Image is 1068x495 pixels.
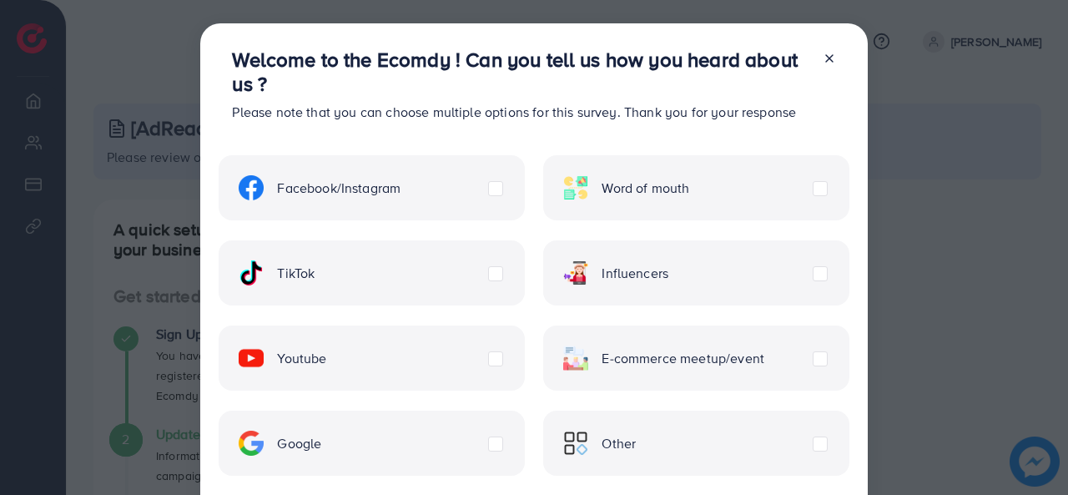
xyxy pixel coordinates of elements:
img: ic-youtube.715a0ca2.svg [239,346,264,371]
img: ic-other.99c3e012.svg [563,431,588,456]
img: ic-tiktok.4b20a09a.svg [239,260,264,285]
span: Google [277,434,321,453]
p: Please note that you can choose multiple options for this survey. Thank you for your response [232,102,809,122]
img: ic-word-of-mouth.a439123d.svg [563,175,588,200]
img: ic-facebook.134605ef.svg [239,175,264,200]
img: ic-influencers.a620ad43.svg [563,260,588,285]
span: TikTok [277,264,315,283]
span: Other [602,434,636,453]
span: Word of mouth [602,179,689,198]
span: Facebook/Instagram [277,179,400,198]
img: ic-ecommerce.d1fa3848.svg [563,346,588,371]
span: Influencers [602,264,668,283]
span: E-commerce meetup/event [602,349,764,368]
img: ic-google.5bdd9b68.svg [239,431,264,456]
h3: Welcome to the Ecomdy ! Can you tell us how you heard about us ? [232,48,809,96]
span: Youtube [277,349,326,368]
